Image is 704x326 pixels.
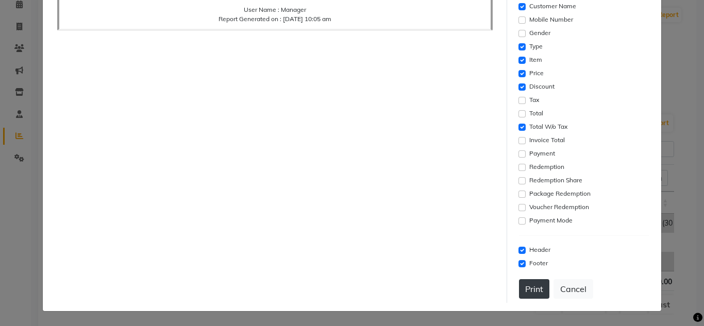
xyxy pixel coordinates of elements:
[529,68,544,78] label: Price
[519,279,549,299] button: Print
[529,176,582,185] label: Redemption Share
[529,82,555,91] label: Discount
[529,259,548,268] label: Footer
[529,15,573,24] label: Mobile Number
[529,109,543,118] label: Total
[529,95,539,105] label: Tax
[529,245,550,254] label: Header
[529,216,573,225] label: Payment Mode
[554,279,593,299] button: Cancel
[529,189,591,198] label: Package Redemption
[529,2,576,11] label: Customer Name
[529,202,589,212] label: Voucher Redemption
[529,149,555,158] label: Payment
[529,122,567,131] label: Total W/o Tax
[529,162,564,171] label: Redemption
[64,5,485,14] div: User Name : Manager
[529,55,542,64] label: Item
[529,135,565,145] label: Invoice Total
[529,28,550,38] label: Gender
[64,14,485,24] div: Report Generated on : [DATE] 10:05 am
[529,42,543,51] label: Type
